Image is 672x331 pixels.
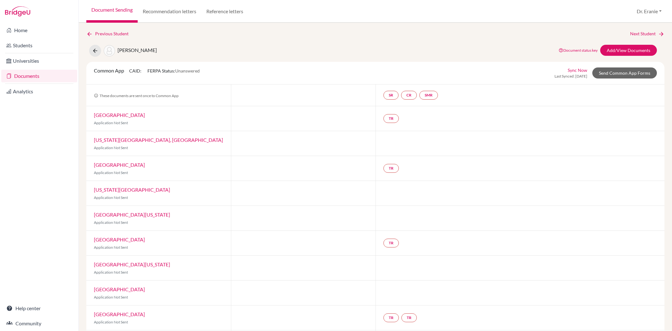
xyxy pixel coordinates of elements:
[554,73,587,79] span: Last Synced: [DATE]
[94,187,170,193] a: [US_STATE][GEOGRAPHIC_DATA]
[147,68,200,73] span: FERPA Status:
[1,24,77,37] a: Home
[94,295,128,299] span: Application Not Sent
[129,68,142,73] span: CAID:
[1,55,77,67] a: Universities
[94,162,145,168] a: [GEOGRAPHIC_DATA]
[1,317,77,330] a: Community
[383,164,399,173] a: TR
[559,48,598,53] a: Document status key
[94,145,128,150] span: Application Not Sent
[383,313,399,322] a: TR
[94,112,145,118] a: [GEOGRAPHIC_DATA]
[94,170,128,175] span: Application Not Sent
[94,311,145,317] a: [GEOGRAPHIC_DATA]
[634,5,664,17] button: Dr. Eranie
[118,47,157,53] span: [PERSON_NAME]
[94,137,223,143] a: [US_STATE][GEOGRAPHIC_DATA], [GEOGRAPHIC_DATA]
[383,239,399,247] a: TR
[419,91,438,100] a: SMR
[94,212,170,218] a: [GEOGRAPHIC_DATA][US_STATE]
[1,39,77,52] a: Students
[94,220,128,225] span: Application Not Sent
[600,45,657,56] a: Add/View Documents
[401,313,417,322] a: TR
[383,91,399,100] a: SR
[175,68,200,73] span: Unanswered
[401,91,417,100] a: CR
[5,6,30,16] img: Bridge-U
[630,30,664,37] a: Next Student
[94,236,145,242] a: [GEOGRAPHIC_DATA]
[94,195,128,200] span: Application Not Sent
[1,70,77,82] a: Documents
[94,67,124,73] span: Common App
[86,30,134,37] a: Previous Student
[1,302,77,315] a: Help center
[94,261,170,267] a: [GEOGRAPHIC_DATA][US_STATE]
[94,286,145,292] a: [GEOGRAPHIC_DATA]
[383,114,399,123] a: TR
[592,67,657,78] a: Send Common App Forms
[94,245,128,250] span: Application Not Sent
[94,320,128,324] span: Application Not Sent
[1,85,77,98] a: Analytics
[568,67,587,73] a: Sync Now
[94,120,128,125] span: Application Not Sent
[94,93,179,98] span: These documents are sent once to Common App
[94,270,128,275] span: Application Not Sent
